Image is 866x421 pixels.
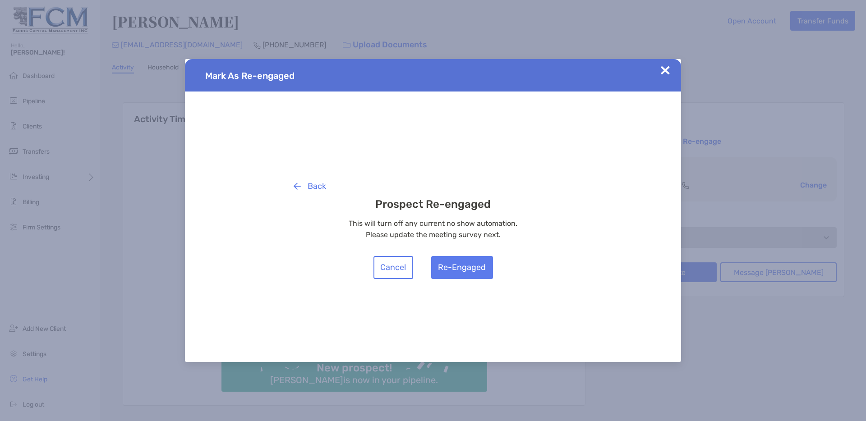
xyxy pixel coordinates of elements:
h3: Prospect Re-engaged [286,198,580,210]
img: Close Updates Zoe [661,66,670,75]
button: Back [286,175,333,198]
button: Cancel [373,256,413,279]
img: button icon [294,183,301,190]
p: Please update the meeting survey next. [286,229,580,240]
span: Mark As Re-engaged [205,70,295,81]
p: This will turn off any current no show automation. [286,218,580,229]
button: Re-Engaged [431,256,493,279]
